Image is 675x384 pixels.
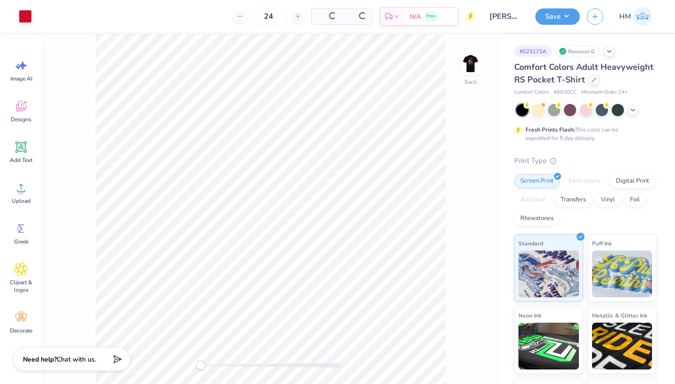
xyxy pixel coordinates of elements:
[250,8,287,25] input: – –
[482,7,528,26] input: Untitled Design
[23,355,57,364] strong: Need help?
[196,361,205,370] div: Accessibility label
[592,310,647,320] span: Metallic & Glitter Ink
[10,156,32,164] span: Add Text
[535,8,580,25] button: Save
[525,126,575,133] strong: Fresh Prints Flash:
[556,45,600,57] div: Revision 0
[410,12,421,22] span: N/A
[10,327,32,334] span: Decorate
[624,193,646,207] div: Foil
[581,89,628,96] span: Minimum Order: 24 +
[514,193,552,207] div: Applique
[525,126,641,142] div: This color can be expedited for 5 day delivery.
[514,174,560,188] div: Screen Print
[555,193,592,207] div: Transfers
[615,7,656,26] a: HM
[514,155,656,166] div: Print Type
[514,89,549,96] span: Comfort Colors
[461,54,480,73] img: Back
[14,238,29,245] span: Greek
[562,174,607,188] div: Embroidery
[633,7,652,26] img: Haydyn Mulholland
[465,78,477,86] div: Back
[610,174,655,188] div: Digital Print
[554,89,577,96] span: # 6030CC
[592,323,652,369] img: Metallic & Glitter Ink
[12,197,30,205] span: Upload
[595,193,621,207] div: Vinyl
[10,75,32,82] span: Image AI
[518,323,579,369] img: Neon Ink
[6,279,37,294] span: Clipart & logos
[518,251,579,297] img: Standard
[592,238,612,248] span: Puff Ink
[514,212,560,226] div: Rhinestones
[518,238,543,248] span: Standard
[427,13,435,20] span: Free
[57,355,96,364] span: Chat with us.
[592,251,652,297] img: Puff Ink
[514,61,653,85] span: Comfort Colors Adult Heavyweight RS Pocket T-Shirt
[11,116,31,123] span: Designs
[518,310,541,320] span: Neon Ink
[619,11,631,22] span: HM
[514,45,552,57] div: # 523173A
